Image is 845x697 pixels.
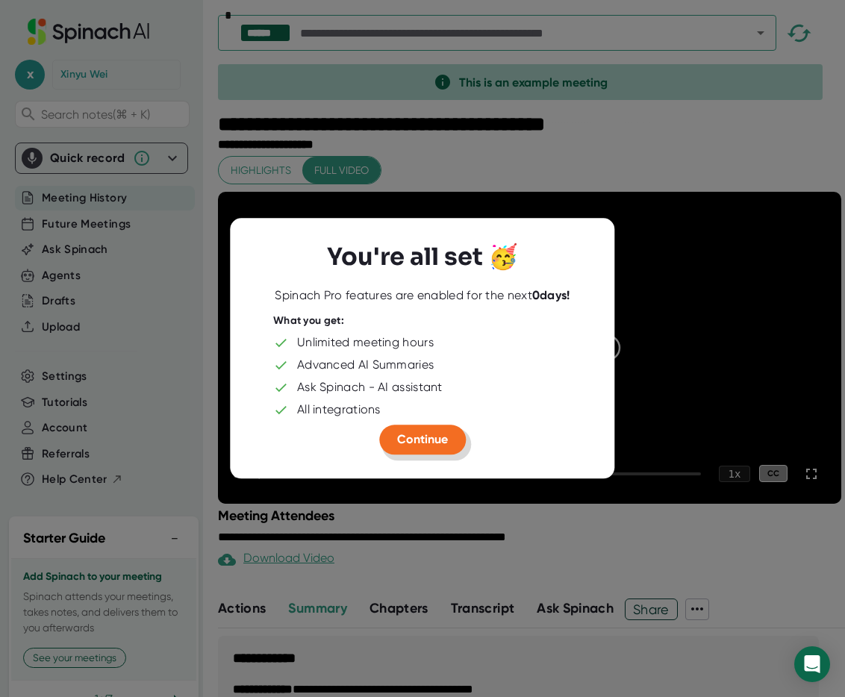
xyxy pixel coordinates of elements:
[379,425,466,454] button: Continue
[297,380,443,395] div: Ask Spinach - AI assistant
[297,402,381,417] div: All integrations
[273,314,344,328] div: What you get:
[532,288,570,302] b: 0 days!
[397,432,448,446] span: Continue
[297,335,434,350] div: Unlimited meeting hours
[327,243,518,271] h3: You're all set 🥳
[794,646,830,682] div: Open Intercom Messenger
[297,357,434,372] div: Advanced AI Summaries
[275,288,570,303] div: Spinach Pro features are enabled for the next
